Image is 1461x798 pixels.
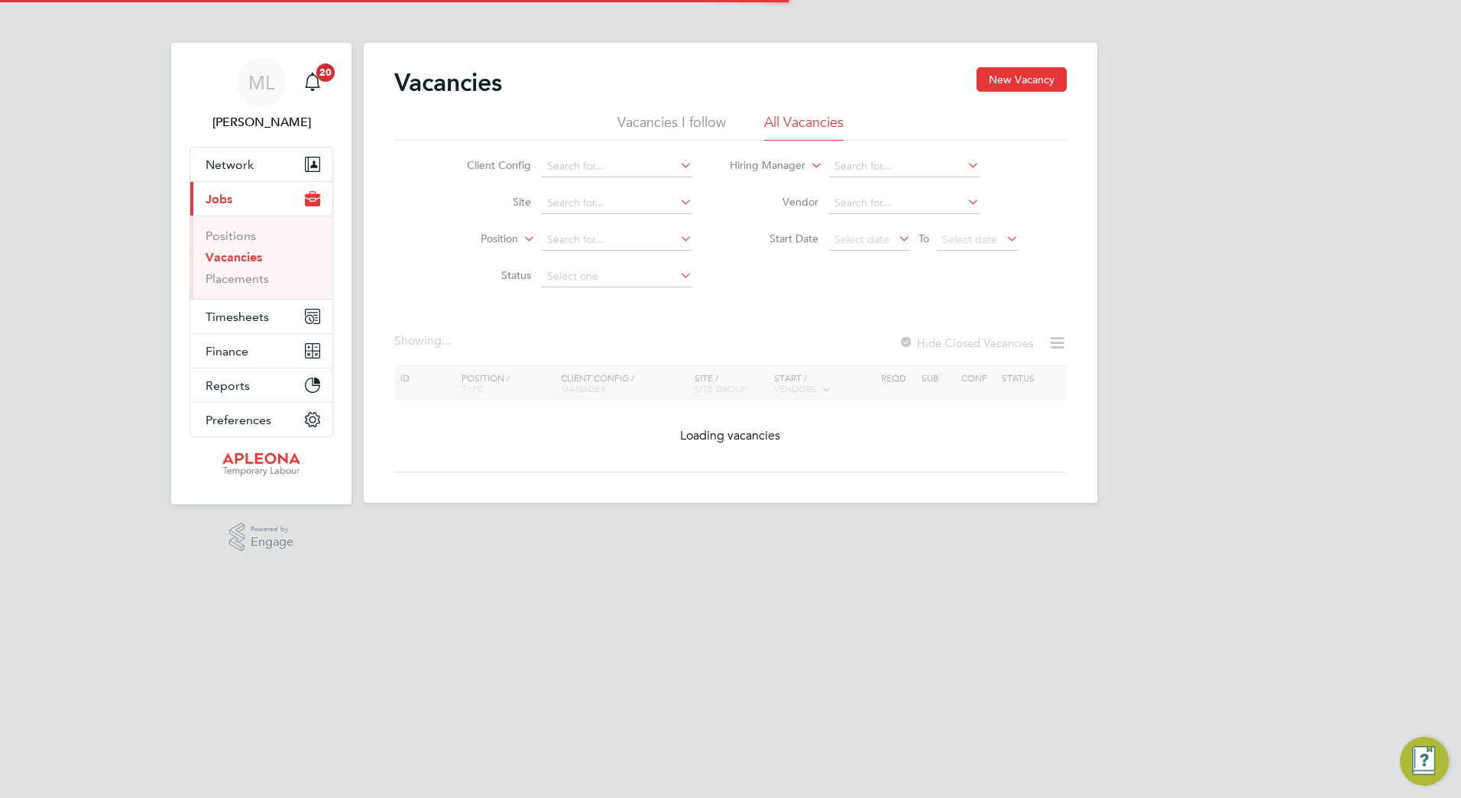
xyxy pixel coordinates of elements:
h2: Vacancies [394,67,502,98]
span: To [914,229,934,248]
img: apleona-logo-retina.png [222,453,300,477]
div: Showing [394,333,454,349]
a: Go to home page [190,453,333,477]
span: 20 [316,63,335,82]
label: Client Config [443,158,531,172]
label: Vendor [730,195,818,209]
button: Engage Resource Center [1400,737,1449,786]
a: 20 [297,58,328,107]
input: Search for... [542,229,692,251]
label: Status [443,268,531,282]
span: ML [248,73,274,92]
span: Reports [206,378,250,393]
span: Engage [251,536,293,549]
span: Matthew Lee [190,113,333,131]
input: Select one [542,266,692,287]
div: Jobs [190,216,332,299]
span: ... [442,333,451,349]
span: Select date [834,232,889,246]
a: Placements [206,271,269,286]
a: ML[PERSON_NAME] [190,58,333,131]
input: Search for... [542,193,692,214]
span: Select date [942,232,997,246]
label: Hiring Manager [718,158,805,174]
button: Network [190,148,332,181]
label: Position [430,232,518,247]
button: Preferences [190,403,332,436]
span: Preferences [206,413,271,427]
nav: Main navigation [171,43,351,504]
li: Vacancies I follow [617,113,726,141]
span: Jobs [206,192,232,206]
button: Jobs [190,182,332,216]
label: Site [443,195,531,209]
input: Search for... [542,156,692,177]
button: Finance [190,334,332,368]
button: New Vacancy [977,67,1067,92]
span: Timesheets [206,310,269,324]
input: Search for... [829,156,980,177]
span: Finance [206,344,248,358]
li: All Vacancies [764,113,844,141]
label: Hide Closed Vacancies [899,336,1033,350]
span: Powered by [251,523,293,536]
button: Timesheets [190,300,332,333]
a: Positions [206,229,256,243]
label: Start Date [730,232,818,245]
a: Powered byEngage [229,523,294,552]
button: Reports [190,368,332,402]
span: Network [206,157,254,172]
input: Search for... [829,193,980,214]
a: Vacancies [206,250,262,264]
